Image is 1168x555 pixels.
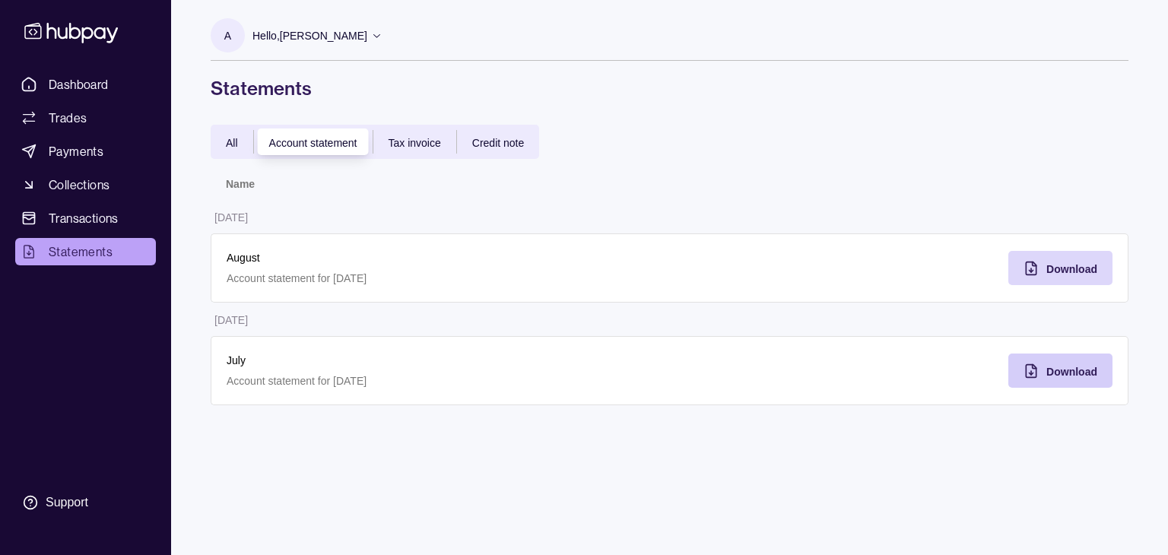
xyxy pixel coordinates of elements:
div: documentTypes [211,125,539,159]
span: Credit note [472,137,524,149]
h1: Statements [211,76,1128,100]
span: Download [1046,366,1097,378]
a: Support [15,487,156,519]
button: Download [1008,251,1112,285]
p: Hello, [PERSON_NAME] [252,27,367,44]
span: Trades [49,109,87,127]
a: Collections [15,171,156,198]
p: July [227,352,655,369]
span: Account statement [269,137,357,149]
p: August [227,249,655,266]
a: Dashboard [15,71,156,98]
span: Transactions [49,209,119,227]
p: [DATE] [214,211,248,224]
span: All [226,137,238,149]
p: Name [226,178,255,190]
span: Tax invoice [389,137,441,149]
span: Collections [49,176,109,194]
span: Download [1046,263,1097,275]
a: Payments [15,138,156,165]
span: Payments [49,142,103,160]
a: Statements [15,238,156,265]
p: A [224,27,231,44]
span: Dashboard [49,75,109,94]
div: Support [46,494,88,511]
a: Transactions [15,205,156,232]
button: Download [1008,354,1112,388]
span: Statements [49,243,113,261]
a: Trades [15,104,156,132]
p: Account statement for [DATE] [227,270,655,287]
p: Account statement for [DATE] [227,373,655,389]
p: [DATE] [214,314,248,326]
